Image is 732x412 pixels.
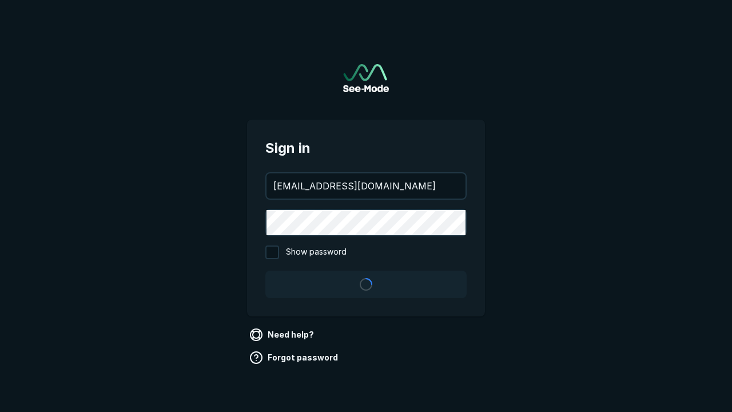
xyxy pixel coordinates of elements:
a: Need help? [247,326,319,344]
img: See-Mode Logo [343,64,389,92]
a: Forgot password [247,348,343,367]
a: Go to sign in [343,64,389,92]
span: Show password [286,245,347,259]
span: Sign in [265,138,467,159]
input: your@email.com [266,173,466,199]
